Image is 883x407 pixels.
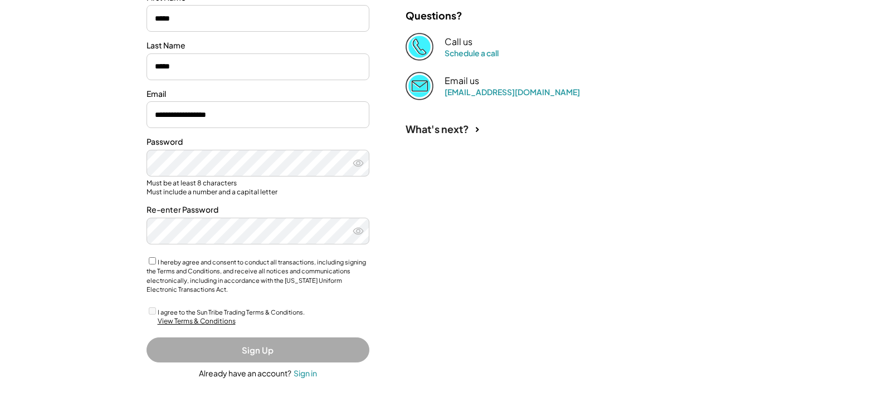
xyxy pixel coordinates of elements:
label: I hereby agree and consent to conduct all transactions, including signing the Terms and Condition... [147,258,366,293]
img: Phone%20copy%403x.png [406,33,433,61]
div: Re-enter Password [147,204,369,215]
div: Already have an account? [199,368,291,379]
div: View Terms & Conditions [158,317,236,326]
div: Call us [445,36,472,48]
div: Sign in [294,368,317,378]
div: Questions? [406,9,462,22]
div: What's next? [406,122,469,135]
div: Password [147,136,369,148]
div: Email us [445,75,479,87]
div: Must be at least 8 characters Must include a number and a capital letter [147,179,369,196]
a: [EMAIL_ADDRESS][DOMAIN_NAME] [445,87,580,97]
a: Schedule a call [445,48,499,58]
img: Email%202%403x.png [406,72,433,100]
div: Last Name [147,40,369,51]
button: Sign Up [147,337,369,362]
div: Email [147,89,369,100]
label: I agree to the Sun Tribe Trading Terms & Conditions. [158,308,305,316]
